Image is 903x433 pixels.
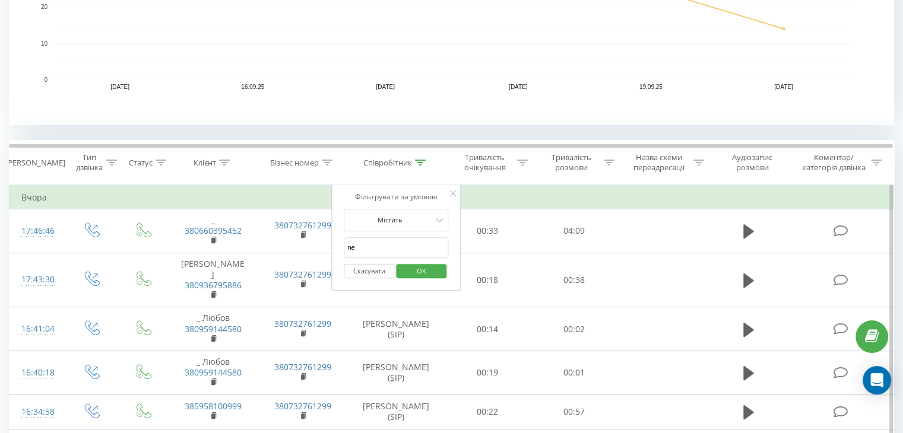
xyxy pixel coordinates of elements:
div: [PERSON_NAME] [5,158,65,168]
td: 00:14 [445,307,531,351]
span: OK [405,262,438,280]
td: [PERSON_NAME] (SIP) [348,394,445,429]
text: [DATE] [774,84,793,90]
a: 380660395452 [185,225,242,236]
a: 380959144580 [185,367,242,378]
td: 04:09 [531,209,617,253]
text: 16.09.25 [241,84,264,90]
div: Назва схеми переадресації [628,152,690,173]
td: _ Любов [168,307,258,351]
td: 00:02 [531,307,617,351]
a: 380959144580 [185,323,242,335]
div: Статус [129,158,153,168]
text: [DATE] [376,84,395,90]
td: 00:18 [445,253,531,307]
div: Open Intercom Messenger [863,366,891,394]
td: 00:33 [445,209,531,253]
text: 20 [41,4,48,10]
div: Тривалість розмови [541,152,601,173]
text: 0 [44,77,47,83]
a: 380732761299 [274,219,331,231]
button: OK [396,264,446,279]
div: 16:41:04 [21,317,53,340]
div: 16:34:58 [21,400,53,424]
input: Введіть значення [344,237,448,258]
div: Аудіозапис розмови [718,152,787,173]
div: 17:46:46 [21,219,53,243]
div: Співробітник [363,158,412,168]
td: _ [168,209,258,253]
div: Бізнес номер [270,158,319,168]
div: 17:43:30 [21,268,53,291]
a: 380936795886 [185,279,242,291]
td: 00:22 [445,394,531,429]
div: 16:40:18 [21,361,53,384]
div: Коментар/категорія дзвінка [799,152,868,173]
text: 10 [41,40,48,47]
a: 380732761299 [274,269,331,280]
td: Вчора [9,186,894,209]
div: Клієнт [194,158,216,168]
div: Фільтрувати за умовою [344,191,448,203]
td: 00:57 [531,394,617,429]
div: Тривалість очікування [455,152,515,173]
td: [PERSON_NAME] [168,253,258,307]
td: 00:19 [445,351,531,394]
td: 00:38 [531,253,617,307]
button: Скасувати [344,264,394,279]
td: [PERSON_NAME] (SIP) [348,351,445,394]
a: 385958100999 [185,400,242,412]
td: _ Любов [168,351,258,394]
text: 19.09.25 [639,84,663,90]
a: 380732761299 [274,400,331,412]
td: 00:01 [531,351,617,394]
a: 380732761299 [274,361,331,372]
text: [DATE] [509,84,528,90]
td: [PERSON_NAME] (SIP) [348,307,445,351]
text: [DATE] [111,84,130,90]
a: 380732761299 [274,318,331,329]
div: Тип дзвінка [75,152,103,173]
